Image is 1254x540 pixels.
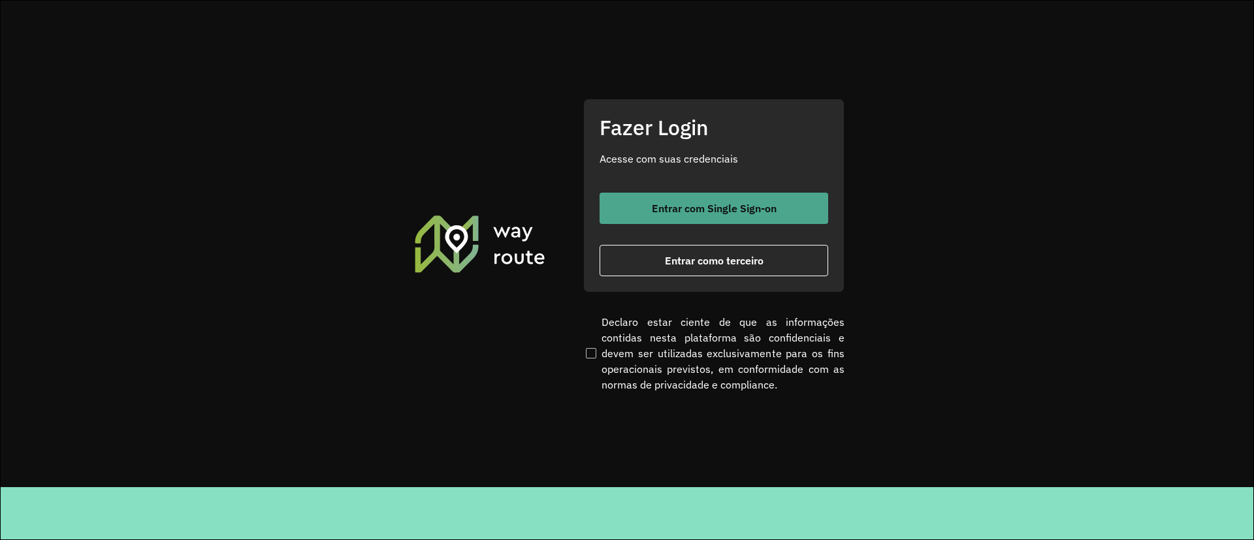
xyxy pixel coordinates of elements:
img: Roteirizador AmbevTech [413,214,547,274]
span: Entrar com Single Sign-on [652,203,777,214]
h2: Fazer Login [600,115,828,140]
label: Declaro estar ciente de que as informações contidas nesta plataforma são confidenciais e devem se... [583,314,844,392]
span: Entrar como terceiro [665,255,764,266]
button: button [600,245,828,276]
p: Acesse com suas credenciais [600,151,828,167]
button: button [600,193,828,224]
